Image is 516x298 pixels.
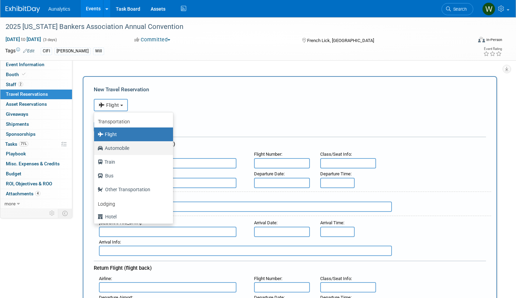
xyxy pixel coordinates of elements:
span: Flight Number [254,152,281,157]
small: : [99,239,121,245]
span: to [20,37,27,42]
b: Lodging [98,201,115,207]
img: ExhibitDay [6,6,40,13]
span: French Lick, [GEOGRAPHIC_DATA] [307,38,374,43]
a: Event Information [0,60,72,70]
img: Will Mayfield [482,2,495,16]
span: Arrival Info [99,239,120,245]
span: Flight [99,102,119,108]
label: Other Transportation [98,184,166,195]
a: Staff2 [0,80,72,90]
div: CIFI [41,48,52,55]
div: Will [93,48,104,55]
span: Tasks [5,141,28,147]
div: New Travel Reservation [94,86,486,93]
a: Attachments4 [0,189,72,199]
span: Event Information [6,62,44,67]
td: Toggle Event Tabs [58,209,72,218]
td: Tags [5,47,34,55]
span: Departure Date [254,171,284,176]
span: ROI, Objectives & ROO [6,181,52,186]
span: Attachments [6,191,40,196]
button: Flight [94,99,128,111]
label: Bus [98,170,166,181]
small: : [320,152,352,157]
span: Travel Reservations [6,91,48,97]
span: Aunalytics [48,6,70,12]
small: : [254,171,285,176]
a: Sponsorships [0,130,72,139]
a: Misc. Expenses & Credits [0,159,72,169]
small: : [99,276,112,281]
span: (3 days) [42,38,57,42]
a: Giveaways [0,110,72,119]
span: Search [451,7,467,12]
a: Transportation [94,114,173,127]
small: : [254,152,282,157]
label: Automobile [98,143,166,154]
div: [PERSON_NAME] [54,48,91,55]
span: 4 [35,191,40,196]
div: 2025 [US_STATE] Bankers Association Annual Convention [3,21,460,33]
span: Class/Seat Info [320,152,351,157]
span: Playbook [6,151,26,156]
small: : [320,171,352,176]
span: Sponsorships [6,131,36,137]
span: Arrival Date [254,220,276,225]
span: Staff [6,82,23,87]
body: Rich Text Area. Press ALT-0 for help. [4,3,382,10]
span: [DATE] [DATE] [5,36,41,42]
td: Personalize Event Tab Strip [46,209,58,218]
span: Budget [6,171,21,176]
a: Lodging [94,196,173,210]
a: Budget [0,169,72,179]
div: Booking Confirmation Number: [94,111,486,122]
a: Asset Reservations [0,100,72,109]
div: Event Format [428,36,502,46]
span: Airline [99,276,111,281]
a: Travel Reservations [0,90,72,99]
small: : [254,276,282,281]
span: Departure Time [320,171,351,176]
a: Tasks71% [0,140,72,149]
img: Format-Inperson.png [478,37,485,42]
a: Playbook [0,149,72,159]
button: Committed [132,36,173,43]
a: ROI, Objectives & ROO [0,179,72,189]
span: Arrival Time [320,220,343,225]
span: Misc. Expenses & Credits [6,161,60,166]
div: Event Rating [483,47,502,51]
span: Flight Number [254,276,281,281]
small: : [320,220,344,225]
span: 71% [19,141,28,146]
a: Edit [23,49,34,53]
label: Flight [98,129,166,140]
span: Booth [6,72,27,77]
a: Shipments [0,120,72,129]
label: Train [98,156,166,167]
a: Booth [0,70,72,80]
span: 2 [18,82,23,87]
span: Return Flight (flight back) [94,265,152,271]
div: In-Person [486,37,502,42]
span: Giveaways [6,111,28,117]
span: Asset Reservations [6,101,47,107]
b: Transportation [98,119,130,124]
small: : [254,220,277,225]
a: more [0,199,72,209]
a: Search [442,3,473,15]
small: : [320,276,352,281]
i: Booth reservation complete [22,72,26,76]
span: Shipments [6,121,29,127]
span: more [4,201,16,206]
span: Class/Seat Info [320,276,351,281]
label: Hotel [98,211,166,222]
